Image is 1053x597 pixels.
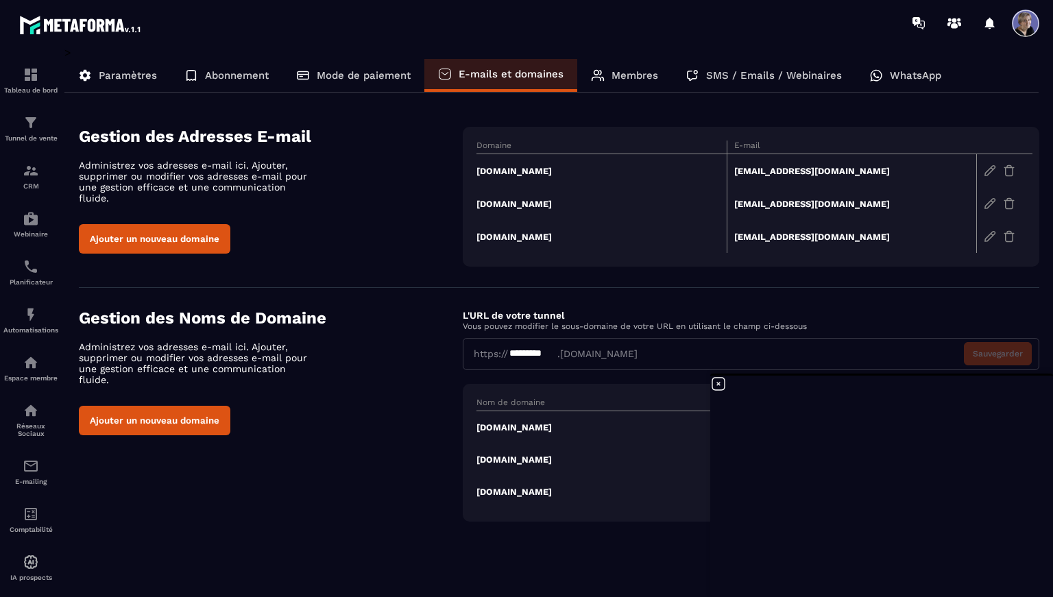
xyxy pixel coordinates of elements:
p: WhatsApp [890,69,941,82]
a: schedulerschedulerPlanificateur [3,248,58,296]
td: [DOMAIN_NAME] [476,187,727,220]
td: [EMAIL_ADDRESS][DOMAIN_NAME] [727,154,977,188]
p: Espace membre [3,374,58,382]
button: Ajouter un nouveau domaine [79,224,230,254]
p: Vous pouvez modifier le sous-domaine de votre URL en utilisant le champ ci-dessous [463,321,1039,331]
a: social-networksocial-networkRéseaux Sociaux [3,392,58,448]
td: [DOMAIN_NAME] [476,220,727,253]
img: scheduler [23,258,39,275]
img: formation [23,114,39,131]
p: Administrez vos adresses e-mail ici. Ajouter, supprimer ou modifier vos adresses e-mail pour une ... [79,160,319,204]
p: E-mailing [3,478,58,485]
label: L'URL de votre tunnel [463,310,564,321]
p: Planificateur [3,278,58,286]
img: automations [23,306,39,323]
div: > [64,46,1039,542]
a: accountantaccountantComptabilité [3,496,58,544]
p: Webinaire [3,230,58,238]
th: Nom de domaine [476,398,858,411]
p: SMS / Emails / Webinaires [706,69,842,82]
p: IA prospects [3,574,58,581]
p: Tunnel de vente [3,134,58,142]
a: formationformationTunnel de vente [3,104,58,152]
img: formation [23,162,39,179]
p: Mode de paiement [317,69,411,82]
p: CRM [3,182,58,190]
td: [DOMAIN_NAME] [476,411,858,443]
td: [EMAIL_ADDRESS][DOMAIN_NAME] [727,187,977,220]
a: automationsautomationsEspace membre [3,344,58,392]
th: Domaine [476,141,727,154]
img: logo [19,12,143,37]
p: Abonnement [205,69,269,82]
td: [DOMAIN_NAME] [476,443,858,476]
img: automations [23,210,39,227]
p: Réseaux Sociaux [3,422,58,437]
a: automationsautomationsWebinaire [3,200,58,248]
p: Membres [612,69,658,82]
a: automationsautomationsAutomatisations [3,296,58,344]
h4: Gestion des Adresses E-mail [79,127,463,146]
p: Tableau de bord [3,86,58,94]
img: automations [23,554,39,570]
td: [EMAIL_ADDRESS][DOMAIN_NAME] [727,220,977,253]
img: email [23,458,39,474]
img: edit-gr.78e3acdd.svg [984,197,996,210]
p: Comptabilité [3,526,58,533]
img: formation [23,66,39,83]
img: social-network [23,402,39,419]
img: accountant [23,506,39,522]
p: E-mails et domaines [459,68,564,80]
img: automations [23,354,39,371]
img: trash-gr.2c9399ab.svg [1003,230,1015,243]
img: edit-gr.78e3acdd.svg [984,230,996,243]
img: trash-gr.2c9399ab.svg [1003,197,1015,210]
th: E-mail [727,141,977,154]
td: [DOMAIN_NAME] [476,154,727,188]
a: emailemailE-mailing [3,448,58,496]
img: edit-gr.78e3acdd.svg [984,165,996,177]
td: [DOMAIN_NAME] [476,476,858,508]
p: Administrez vos adresses e-mail ici. Ajouter, supprimer ou modifier vos adresses e-mail pour une ... [79,341,319,385]
p: Paramètres [99,69,157,82]
p: Automatisations [3,326,58,334]
button: Ajouter un nouveau domaine [79,406,230,435]
a: formationformationCRM [3,152,58,200]
h4: Gestion des Noms de Domaine [79,308,463,328]
img: trash-gr.2c9399ab.svg [1003,165,1015,177]
a: formationformationTableau de bord [3,56,58,104]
